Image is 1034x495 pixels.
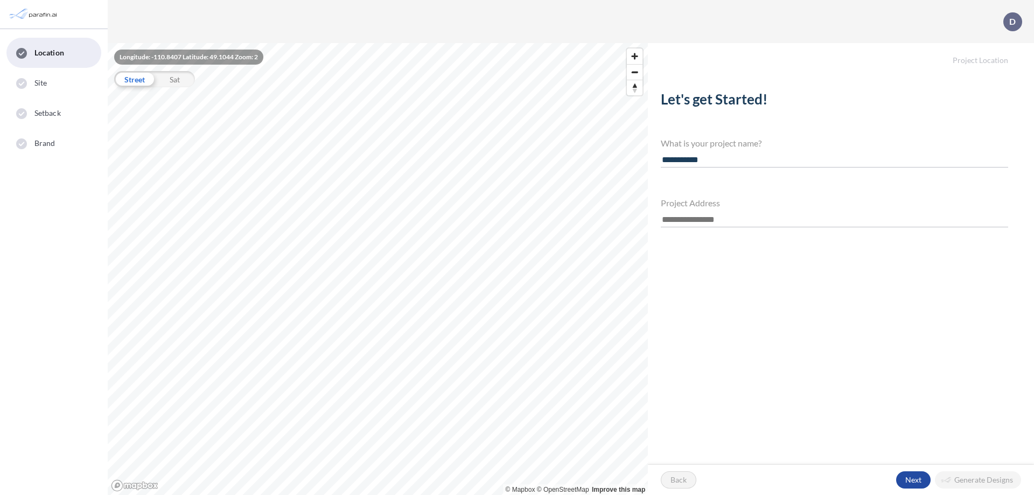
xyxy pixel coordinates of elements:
[114,71,155,87] div: Street
[537,486,589,493] a: OpenStreetMap
[111,479,158,492] a: Mapbox homepage
[627,64,642,80] button: Zoom out
[34,108,61,118] span: Setback
[506,486,535,493] a: Mapbox
[627,80,642,95] button: Reset bearing to north
[592,486,645,493] a: Improve this map
[34,138,55,149] span: Brand
[108,43,648,495] canvas: Map
[1009,17,1016,26] p: D
[905,475,921,485] p: Next
[34,78,47,88] span: Site
[661,138,1008,148] h4: What is your project name?
[661,198,1008,208] h4: Project Address
[155,71,195,87] div: Sat
[627,48,642,64] button: Zoom in
[896,471,931,489] button: Next
[661,91,1008,112] h2: Let's get Started!
[8,4,60,24] img: Parafin
[648,43,1034,65] h5: Project Location
[34,47,64,58] span: Location
[114,50,263,65] div: Longitude: -110.8407 Latitude: 49.1044 Zoom: 2
[627,65,642,80] span: Zoom out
